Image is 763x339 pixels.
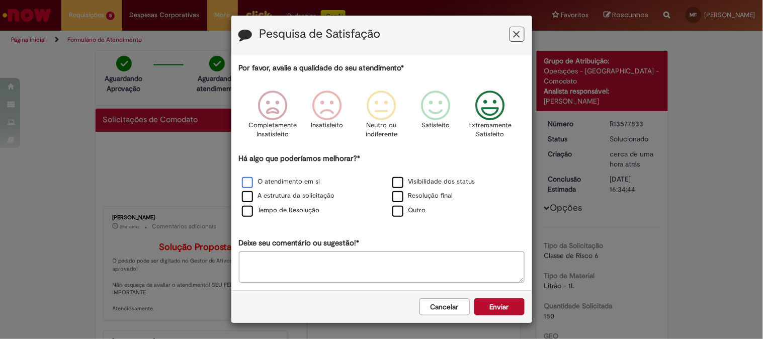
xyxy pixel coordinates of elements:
[260,28,381,41] label: Pesquisa de Satisfação
[248,121,297,139] p: Completamente Insatisfeito
[465,83,516,152] div: Extremamente Satisfeito
[311,121,343,130] p: Insatisfeito
[239,153,525,218] div: Há algo que poderíamos melhorar?*
[239,63,404,73] label: Por favor, avalie a qualidade do seu atendimento*
[356,83,407,152] div: Neutro ou indiferente
[469,121,512,139] p: Extremamente Satisfeito
[410,83,462,152] div: Satisfeito
[239,238,360,248] label: Deixe seu comentário ou sugestão!*
[247,83,298,152] div: Completamente Insatisfeito
[422,121,450,130] p: Satisfeito
[363,121,399,139] p: Neutro ou indiferente
[392,191,453,201] label: Resolução final
[474,298,525,315] button: Enviar
[301,83,353,152] div: Insatisfeito
[242,206,320,215] label: Tempo de Resolução
[242,177,320,187] label: O atendimento em si
[242,191,335,201] label: A estrutura da solicitação
[392,206,426,215] label: Outro
[392,177,475,187] label: Visibilidade dos status
[419,298,470,315] button: Cancelar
